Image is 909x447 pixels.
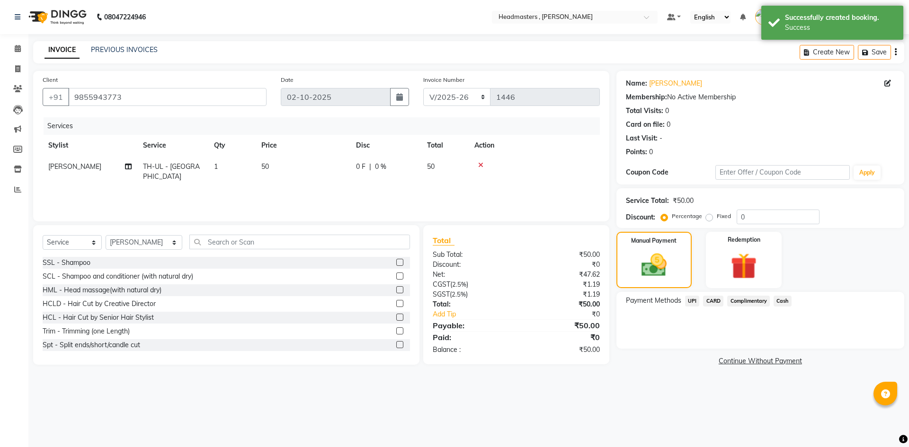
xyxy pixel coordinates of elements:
[421,135,469,156] th: Total
[43,88,69,106] button: +91
[256,135,350,156] th: Price
[672,212,702,220] label: Percentage
[426,270,516,280] div: Net:
[426,320,516,331] div: Payable:
[426,345,516,355] div: Balance :
[673,196,694,206] div: ₹50.00
[43,340,140,350] div: Spt - Split ends/short/candle cut
[137,135,208,156] th: Service
[626,92,895,102] div: No Active Membership
[531,309,606,319] div: ₹0
[43,313,154,323] div: HCL - Hair Cut by Senior Hair Stylist
[728,236,760,244] label: Redemption
[433,236,454,245] span: Total
[469,135,600,156] th: Action
[516,345,606,355] div: ₹50.00
[755,9,772,25] img: Pramod gupta(shaurya)
[43,299,156,309] div: HCLD - Hair Cut by Creative Director
[208,135,256,156] th: Qty
[626,212,655,222] div: Discount:
[356,162,365,172] span: 0 F
[626,79,647,88] div: Name:
[48,162,101,171] span: [PERSON_NAME]
[516,270,606,280] div: ₹47.62
[626,106,663,116] div: Total Visits:
[626,120,665,130] div: Card on file:
[426,280,516,289] div: ( )
[452,290,466,298] span: 2.5%
[350,135,421,156] th: Disc
[618,356,902,366] a: Continue Without Payment
[659,133,662,143] div: -
[858,45,891,60] button: Save
[715,165,850,180] input: Enter Offer / Coupon Code
[452,280,466,288] span: 2.5%
[516,289,606,299] div: ₹1.19
[785,23,896,33] div: Success
[104,4,146,30] b: 08047224946
[516,332,606,343] div: ₹0
[667,120,670,130] div: 0
[24,4,89,30] img: logo
[800,45,854,60] button: Create New
[43,272,193,281] div: SCL - Shampoo and conditioner (with natural dry)
[43,135,137,156] th: Stylist
[426,289,516,299] div: ( )
[516,280,606,289] div: ₹1.19
[649,147,653,157] div: 0
[626,296,681,306] span: Payment Methods
[426,260,516,270] div: Discount:
[43,258,90,268] div: SSL - Shampoo
[722,250,765,282] img: _gift.svg
[633,251,675,280] img: _cash.svg
[45,42,80,59] a: INVOICE
[214,162,218,171] span: 1
[685,296,700,307] span: UPI
[433,290,450,298] span: SGST
[665,106,669,116] div: 0
[43,285,161,295] div: HML - Head massage(with natural dry)
[774,296,792,307] span: Cash
[44,117,607,135] div: Services
[426,332,516,343] div: Paid:
[649,79,702,88] a: [PERSON_NAME]
[854,166,881,180] button: Apply
[516,250,606,260] div: ₹50.00
[727,296,770,307] span: Complimentary
[626,196,669,206] div: Service Total:
[261,162,269,171] span: 50
[143,162,200,181] span: TH-UL - [GEOGRAPHIC_DATA]
[717,212,731,220] label: Fixed
[43,326,130,336] div: Trim - Trimming (one Length)
[626,92,667,102] div: Membership:
[516,320,606,331] div: ₹50.00
[426,299,516,309] div: Total:
[369,162,371,172] span: |
[91,45,158,54] a: PREVIOUS INVOICES
[626,167,715,177] div: Coupon Code
[43,76,58,84] label: Client
[423,76,464,84] label: Invoice Number
[68,88,267,106] input: Search by Name/Mobile/Email/Code
[189,235,410,249] input: Search or Scan
[427,162,435,171] span: 50
[626,147,647,157] div: Points:
[426,309,531,319] a: Add Tip
[281,76,294,84] label: Date
[426,250,516,260] div: Sub Total:
[631,237,677,245] label: Manual Payment
[785,13,896,23] div: Successfully created booking.
[433,280,450,289] span: CGST
[516,260,606,270] div: ₹0
[375,162,386,172] span: 0 %
[516,299,606,309] div: ₹50.00
[703,296,723,307] span: CARD
[626,133,658,143] div: Last Visit:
